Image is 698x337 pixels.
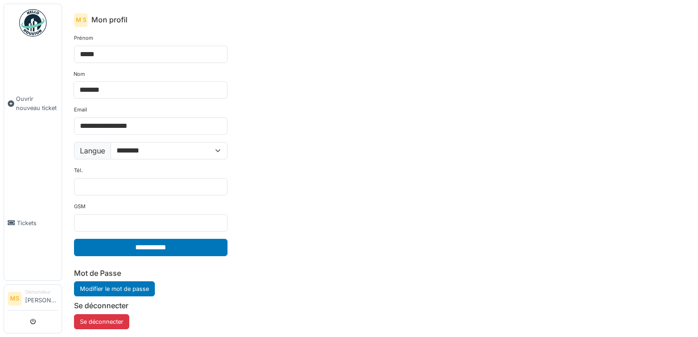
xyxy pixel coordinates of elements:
[74,34,93,42] label: Prénom
[74,167,83,174] label: Tél.
[8,292,21,305] li: MS
[74,13,88,27] div: M S
[8,289,58,311] a: MS Demandeur[PERSON_NAME]
[17,219,58,227] span: Tickets
[74,142,111,159] label: Langue
[74,106,87,114] label: Email
[74,203,85,211] label: GSM
[4,165,62,280] a: Tickets
[74,281,155,296] a: Modifier le mot de passe
[91,16,127,24] h6: Mon profil
[74,301,227,310] h6: Se déconnecter
[74,70,85,78] label: Nom
[19,9,47,37] img: Badge_color-CXgf-gQk.svg
[74,314,129,329] button: Se déconnecter
[25,289,58,308] li: [PERSON_NAME]
[74,269,227,278] h6: Mot de Passe
[16,95,58,112] span: Ouvrir nouveau ticket
[25,289,58,295] div: Demandeur
[4,42,62,165] a: Ouvrir nouveau ticket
